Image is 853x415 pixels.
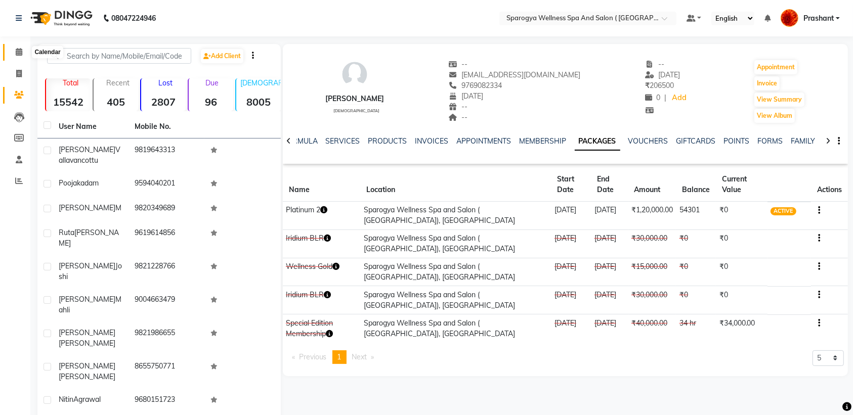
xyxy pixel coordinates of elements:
td: ₹30,000.00 [628,229,676,258]
span: | [664,93,666,103]
span: Next [352,352,367,361]
td: Platinum 2 [283,202,361,230]
td: 9680151723 [129,388,204,413]
span: [PERSON_NAME] [59,261,115,270]
td: 9821986655 [129,321,204,355]
span: [PERSON_NAME] [59,203,115,212]
td: [DATE] [591,258,628,286]
a: FORMULA [283,136,318,146]
td: 34 hr [676,314,716,342]
td: 9004663479 [129,288,204,321]
span: Prashant [803,13,834,24]
span: kadam [77,178,99,188]
td: [DATE] [591,286,628,314]
span: [PERSON_NAME] [59,328,115,337]
span: [PERSON_NAME] [59,372,115,381]
a: FAMILY [791,136,816,146]
th: Location [361,168,551,202]
td: Sparogya Wellness Spa and Salon ( [GEOGRAPHIC_DATA]), [GEOGRAPHIC_DATA] [361,314,551,342]
td: 8655750771 [129,355,204,388]
span: [PERSON_NAME] [59,145,115,154]
td: 9820349689 [129,197,204,221]
td: 9821228766 [129,255,204,288]
td: Wellness Gold [283,258,361,286]
a: APPOINTMENTS [457,136,511,146]
button: Appointment [754,60,797,74]
td: ₹0 [676,286,716,314]
span: -- [645,60,664,69]
span: ACTIVE [771,207,796,215]
div: Calendar [32,47,63,59]
img: avatar [339,59,370,89]
a: POINTS [724,136,750,146]
p: Lost [145,78,186,87]
td: ₹0 [716,258,767,286]
td: [DATE] [591,202,628,230]
span: ₹ [645,81,650,90]
button: View Album [754,109,795,123]
img: Prashant [781,9,798,27]
strong: 15542 [46,96,91,108]
a: PACKAGES [575,132,620,151]
input: Search by Name/Mobile/Email/Code [47,48,191,64]
span: 9769082334 [449,81,502,90]
td: [DATE] [591,229,628,258]
td: ₹30,000.00 [628,286,676,314]
td: [DATE] [551,286,591,314]
span: Agrawal [73,395,101,404]
span: [EMAIL_ADDRESS][DOMAIN_NAME] [449,70,581,79]
p: Recent [98,78,138,87]
a: GIFTCARDS [676,136,716,146]
td: ₹34,000.00 [716,314,767,342]
th: Actions [811,168,848,202]
td: Iridium BLR [283,286,361,314]
a: INVOICES [415,136,449,146]
span: [PERSON_NAME] [59,339,115,348]
td: [DATE] [591,314,628,342]
img: logo [26,4,95,32]
th: Start Date [551,168,591,202]
span: 206500 [645,81,674,90]
th: Balance [676,168,716,202]
th: User Name [53,115,129,139]
td: Special Edition Membership [283,314,361,342]
td: ₹0 [676,258,716,286]
span: 0 [645,93,660,102]
strong: 96 [189,96,233,108]
td: Sparogya Wellness Spa and Salon ( [GEOGRAPHIC_DATA]), [GEOGRAPHIC_DATA] [361,286,551,314]
th: Mobile No. [129,115,204,139]
span: -- [449,102,468,111]
span: CONSUMED [771,235,808,243]
nav: Pagination [287,350,380,364]
td: Iridium BLR [283,229,361,258]
span: [DEMOGRAPHIC_DATA] [333,108,379,113]
span: Previous [299,352,327,361]
strong: 2807 [141,96,186,108]
span: [DATE] [645,70,680,79]
span: -- [449,60,468,69]
span: 1 [337,352,342,361]
p: [DEMOGRAPHIC_DATA] [240,78,281,87]
td: ₹0 [716,286,767,314]
span: CONSUMED [771,292,808,300]
td: [DATE] [551,314,591,342]
b: 08047224946 [111,4,156,32]
span: CONSUMED [771,319,808,328]
td: Sparogya Wellness Spa and Salon ( [GEOGRAPHIC_DATA]), [GEOGRAPHIC_DATA] [361,229,551,258]
strong: 8005 [236,96,281,108]
td: Sparogya Wellness Spa and Salon ( [GEOGRAPHIC_DATA]), [GEOGRAPHIC_DATA] [361,202,551,230]
a: Add [670,91,688,105]
a: SERVICES [326,136,360,146]
span: M [115,203,121,212]
td: [DATE] [551,202,591,230]
a: Add Client [201,49,243,63]
td: [DATE] [551,258,591,286]
button: Invoice [754,76,780,90]
a: VOUCHERS [628,136,668,146]
span: Ruta [59,228,74,237]
span: -- [449,113,468,122]
td: ₹0 [716,229,767,258]
span: CONSUMED [771,263,808,271]
p: Due [191,78,233,87]
span: [PERSON_NAME] [59,295,115,304]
